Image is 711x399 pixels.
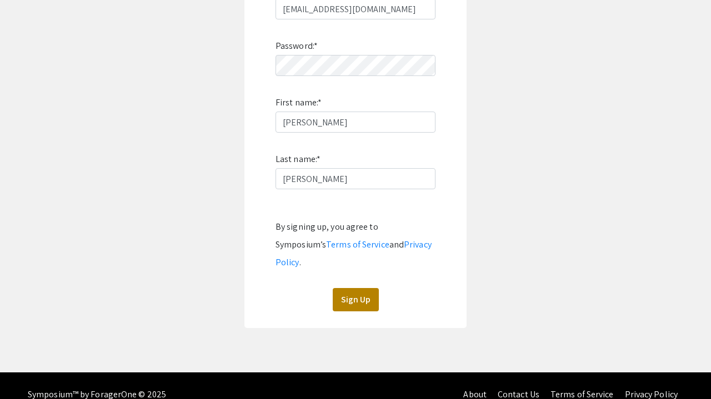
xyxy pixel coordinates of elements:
[326,239,389,250] a: Terms of Service
[276,218,435,271] div: By signing up, you agree to Symposium’s and .
[276,94,322,112] label: First name:
[8,349,47,391] iframe: Chat
[276,150,321,168] label: Last name:
[276,239,432,268] a: Privacy Policy
[333,288,379,311] button: Sign Up
[276,37,318,55] label: Password:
